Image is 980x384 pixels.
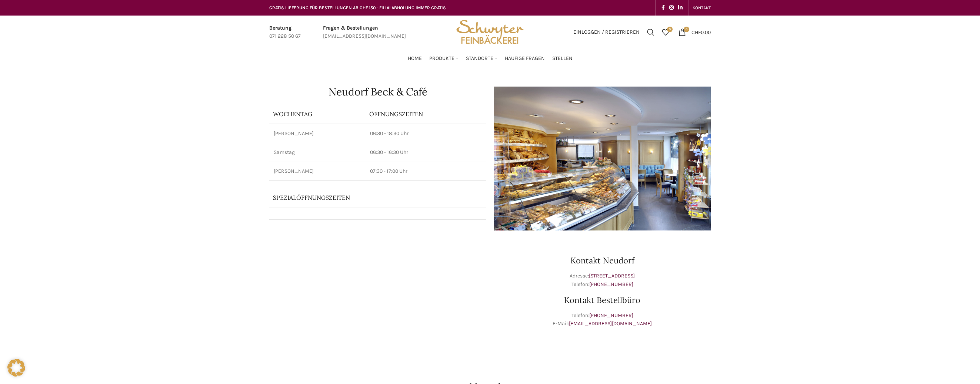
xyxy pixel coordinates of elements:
a: Häufige Fragen [505,51,545,66]
a: Standorte [466,51,497,66]
span: KONTAKT [693,5,711,10]
a: Infobox link [269,24,301,41]
h3: Kontakt Bestellbüro [494,296,711,304]
img: Bäckerei Schwyter [454,16,526,49]
h1: Neudorf Beck & Café [269,87,486,97]
a: [PHONE_NUMBER] [589,312,633,319]
iframe: schwyter martinsbruggstrasse [269,238,486,349]
p: Samstag [274,149,361,156]
a: Produkte [429,51,459,66]
h3: Kontakt Neudorf [494,256,711,265]
a: Instagram social link [667,3,676,13]
a: Stellen [552,51,573,66]
a: Site logo [454,28,526,35]
span: Home [408,55,422,62]
p: 06:30 - 16:30 Uhr [370,149,482,156]
a: [PHONE_NUMBER] [589,281,633,287]
a: [EMAIL_ADDRESS][DOMAIN_NAME] [569,320,652,327]
a: 0 [658,25,673,40]
p: Wochentag [273,110,362,118]
a: Infobox link [323,24,406,41]
bdi: 0.00 [691,29,711,35]
a: Facebook social link [659,3,667,13]
a: KONTAKT [693,0,711,15]
p: ÖFFNUNGSZEITEN [369,110,483,118]
div: Secondary navigation [689,0,714,15]
a: Suchen [643,25,658,40]
p: 07:30 - 17:00 Uhr [370,168,482,175]
p: Adresse: Telefon: [494,272,711,289]
span: 0 [684,27,689,32]
span: 0 [667,27,673,32]
span: Standorte [466,55,493,62]
span: Stellen [552,55,573,62]
a: 0 CHF0.00 [675,25,714,40]
a: Einloggen / Registrieren [570,25,643,40]
p: [PERSON_NAME] [274,130,361,137]
span: CHF [691,29,701,35]
a: Linkedin social link [676,3,685,13]
span: GRATIS LIEFERUNG FÜR BESTELLUNGEN AB CHF 150 - FILIALABHOLUNG IMMER GRATIS [269,5,446,10]
p: Telefon: E-Mail: [494,311,711,328]
div: Meine Wunschliste [658,25,673,40]
span: Häufige Fragen [505,55,545,62]
p: 06:30 - 18:30 Uhr [370,130,482,137]
a: [STREET_ADDRESS] [589,273,635,279]
p: [PERSON_NAME] [274,168,361,175]
div: Main navigation [266,51,714,66]
span: Produkte [429,55,454,62]
p: Spezialöffnungszeiten [273,193,462,202]
a: Home [408,51,422,66]
span: Einloggen / Registrieren [573,30,640,35]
